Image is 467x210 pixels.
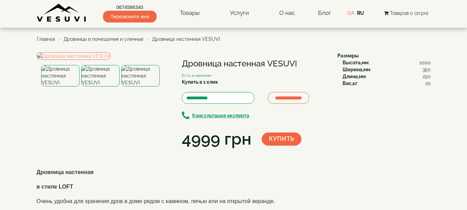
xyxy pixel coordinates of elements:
[103,4,157,11] a: 0674586340
[81,65,120,86] img: Дровница настенная VESUVI
[103,11,157,22] span: Перезвоните мне
[37,184,73,190] span: в стиле LOFT
[343,81,357,86] b: Вес,кг
[121,65,160,86] img: Дровница настенная VESUVI
[182,73,211,78] small: Есть в наличии
[37,198,275,204] span: Очень удобна для хранения дров в доме рядом с камином, печью или на открытой веранде.
[343,67,370,72] b: Ширина,мм
[262,133,301,146] button: Купить
[173,5,207,21] a: Товары
[192,113,249,118] b: Консультация експерта
[37,3,87,22] img: Завод VESUVI
[37,36,55,42] a: Главная
[182,59,327,68] h1: Дровница настенная VESUVI
[37,169,94,175] span: Дровница настенная
[425,80,431,87] span: 20
[343,59,431,66] div: :
[343,73,431,80] div: :
[382,9,430,17] button: Товаров 0 (0грн)
[419,59,431,66] span: 1000
[422,73,431,80] span: 250
[347,10,354,16] a: UA
[390,10,428,16] span: Товаров 0 (0грн)
[182,127,251,151] div: 4999 грн
[223,5,256,21] a: Услуги
[37,52,111,60] img: Дровница настенная VESUVI
[343,66,431,73] div: :
[343,80,431,87] div: :
[64,36,143,42] a: Дровницы в помещения и уличные
[422,66,431,73] span: 350
[343,74,366,79] b: Длина,мм
[182,79,218,85] label: Купить в 1 клик
[357,10,364,16] a: RU
[343,60,368,65] b: Высота,мм
[272,5,302,21] a: О нас
[41,65,80,86] img: Дровница настенная VESUVI
[318,9,331,16] a: Блог
[152,36,220,42] span: Дровница настенная VESUVI
[337,53,359,58] b: Размеры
